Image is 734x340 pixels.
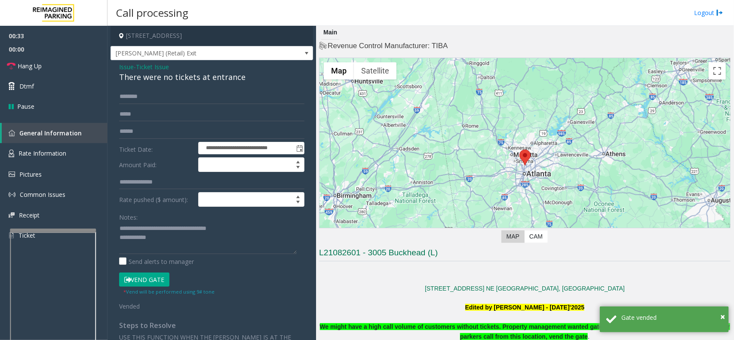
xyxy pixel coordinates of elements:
[709,62,726,80] button: Toggle fullscreen view
[720,311,725,322] span: ×
[524,230,548,243] label: CAM
[112,2,193,23] h3: Call processing
[465,304,585,311] b: Edited by [PERSON_NAME] - [DATE]'2025
[295,142,304,154] span: Toggle popup
[111,46,272,60] span: [PERSON_NAME] (Retail) Exit
[2,123,107,143] a: General Information
[354,62,396,80] button: Show satellite imagery
[19,129,82,137] span: General Information
[621,313,722,322] div: Gate vended
[460,323,730,340] b: Whenever parkers call from this location, vend the gate
[119,71,304,83] div: There were no tickets at entrance
[720,310,725,323] button: Close
[111,26,313,46] h4: [STREET_ADDRESS]
[460,323,730,340] span: .
[19,82,34,91] span: Dtmf
[319,41,731,51] h4: Revenue Control Manufacturer: TIBA
[694,8,723,17] a: Logout
[123,288,215,295] small: Vend will be performed using 9# tone
[19,211,40,219] span: Receipt
[425,285,625,292] a: [STREET_ADDRESS] NE [GEOGRAPHIC_DATA], [GEOGRAPHIC_DATA]
[119,257,194,266] label: Send alerts to manager
[136,62,169,71] span: Ticket Issue
[134,63,169,71] span: -
[17,102,34,111] span: Pause
[292,165,304,172] span: Decrease value
[9,232,14,239] img: 'icon'
[18,149,66,157] span: Rate Information
[519,150,531,165] div: 3005 Peachtree Road Northeast, Atlanta, GA
[119,302,140,310] span: Vended
[321,26,339,40] div: Main
[9,212,15,218] img: 'icon'
[117,157,196,172] label: Amount Paid:
[9,191,15,198] img: 'icon'
[292,199,304,206] span: Decrease value
[9,150,14,157] img: 'icon'
[119,273,169,287] button: Vend Gate
[18,61,42,70] span: Hang Up
[324,62,354,80] button: Show street map
[9,130,15,136] img: 'icon'
[319,247,731,261] h3: L21082601 - 3005 Buckhead (L)
[119,210,138,222] label: Notes:
[20,190,65,199] span: Common Issues
[292,193,304,199] span: Increase value
[117,192,196,207] label: Rate pushed ($ amount):
[119,62,134,71] span: Issue
[119,322,304,330] h4: Steps to Resolve
[19,170,42,178] span: Pictures
[501,230,525,243] label: Map
[716,8,723,17] img: logout
[117,142,196,155] label: Ticket Date:
[292,158,304,165] span: Increase value
[9,172,15,177] img: 'icon'
[320,323,701,330] span: We might have a high call volume of customers without tickets. Property management wanted gates u...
